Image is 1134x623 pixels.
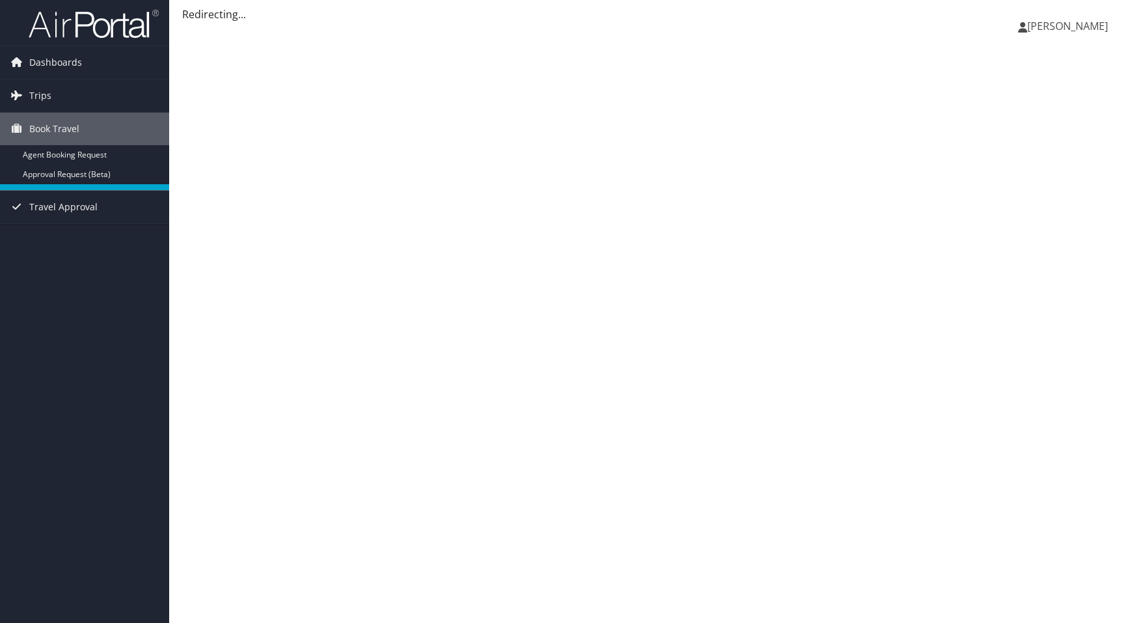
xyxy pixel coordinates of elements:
span: Book Travel [29,113,79,145]
span: Trips [29,79,51,112]
span: Travel Approval [29,191,98,223]
img: airportal-logo.png [29,8,159,39]
span: [PERSON_NAME] [1027,19,1108,33]
span: Dashboards [29,46,82,79]
a: [PERSON_NAME] [1018,7,1121,46]
div: Redirecting... [182,7,1121,22]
